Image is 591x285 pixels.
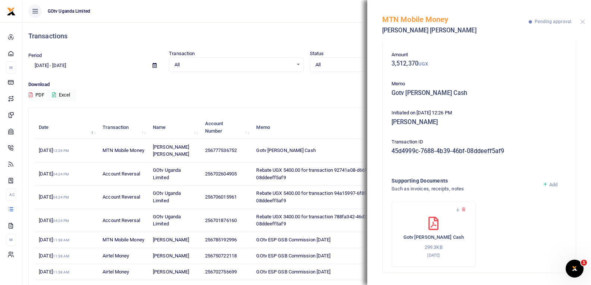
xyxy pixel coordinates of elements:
[35,116,98,139] th: Date: activate to sort column descending
[39,269,69,275] span: [DATE]
[53,149,69,153] small: 12:26 PM
[549,182,557,187] span: Add
[103,237,144,243] span: MTN Mobile Money
[205,171,237,177] span: 256702604905
[53,254,70,258] small: 11:38 AM
[392,138,567,146] p: Transaction ID
[543,182,558,187] a: Add
[399,234,468,240] h6: Gotv [PERSON_NAME] Cash
[418,61,428,67] small: UGX
[535,19,571,24] span: Pending approval
[103,194,140,200] span: Account Reversal
[103,148,144,153] span: MTN Mobile Money
[256,269,330,275] span: GOtv ESP GSB Commission [DATE]
[205,148,237,153] span: 256777536752
[46,89,76,101] button: Excel
[205,237,237,243] span: 256785192996
[392,185,537,193] h4: Such as invoices, receipts, notes
[153,237,189,243] span: [PERSON_NAME]
[399,244,468,251] p: 299.3KB
[581,260,587,266] span: 1
[256,190,392,203] span: Rebate UGX 5400.00 for transaction 94a15997-6f89-4b8b-3fbc-08ddeeff5af9
[53,195,69,199] small: 04:24 PM
[103,218,140,223] span: Account Reversal
[53,238,70,242] small: 11:38 AM
[205,253,237,259] span: 256750722118
[149,116,201,139] th: Name: activate to sort column ascending
[169,50,195,57] label: Transaction
[392,202,476,267] div: Gotv Petty Cash
[256,148,315,153] span: Gotv [PERSON_NAME] Cash
[153,190,181,203] span: GOtv Uganda Limited
[580,19,585,24] button: Close
[201,116,252,139] th: Account Number: activate to sort column ascending
[39,218,69,223] span: [DATE]
[103,269,129,275] span: Airtel Money
[28,52,42,59] label: Period
[205,194,237,200] span: 256706015961
[175,61,293,69] span: All
[252,116,412,139] th: Memo: activate to sort column ascending
[39,148,69,153] span: [DATE]
[28,81,585,89] p: Download
[28,59,147,72] input: select period
[45,8,93,15] span: GOtv Uganda Limited
[427,253,440,258] small: [DATE]
[310,50,324,57] label: Status
[153,144,189,157] span: [PERSON_NAME] [PERSON_NAME]
[256,237,330,243] span: GOtv ESP GSB Commission [DATE]
[392,177,537,185] h4: Supporting Documents
[6,234,16,246] li: M
[205,218,237,223] span: 256701876160
[392,89,567,97] h5: Gotv [PERSON_NAME] Cash
[392,80,567,88] p: Memo
[153,253,189,259] span: [PERSON_NAME]
[7,7,16,16] img: logo-small
[392,109,567,117] p: Initiated on [DATE] 12:26 PM
[382,27,529,34] h5: [PERSON_NAME] [PERSON_NAME]
[392,148,567,155] h5: 45d4999c-7688-4b39-46bf-08ddeeff5af9
[153,269,189,275] span: [PERSON_NAME]
[28,89,45,101] button: PDF
[256,167,392,180] span: Rebate UGX 5400.00 for transaction 92741a08-d66f-4ce0-3fc1-08ddeeff5af9
[98,116,149,139] th: Transaction: activate to sort column ascending
[6,61,16,74] li: M
[315,61,434,69] span: All
[392,118,567,126] h5: [PERSON_NAME]
[6,189,16,201] li: Ac
[28,32,585,40] h4: Transactions
[153,167,181,180] span: GOtv Uganda Limited
[39,237,69,243] span: [DATE]
[382,15,529,24] h5: MTN Mobile Money
[256,253,330,259] span: GOtv ESP GSB Commission [DATE]
[566,260,584,278] iframe: Intercom live chat
[53,270,70,274] small: 11:38 AM
[53,172,69,176] small: 04:24 PM
[39,253,69,259] span: [DATE]
[103,253,129,259] span: Airtel Money
[39,194,69,200] span: [DATE]
[392,60,567,67] h5: 3,512,370
[392,51,567,59] p: Amount
[103,171,140,177] span: Account Reversal
[205,269,237,275] span: 256702756699
[153,214,181,227] span: GOtv Uganda Limited
[7,8,16,14] a: logo-small logo-large logo-large
[256,214,391,227] span: Rebate UGX 3400.00 for transaction 788fa342-46d2-4afe-3fb9-08ddeeff5af9
[53,219,69,223] small: 04:24 PM
[39,171,69,177] span: [DATE]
